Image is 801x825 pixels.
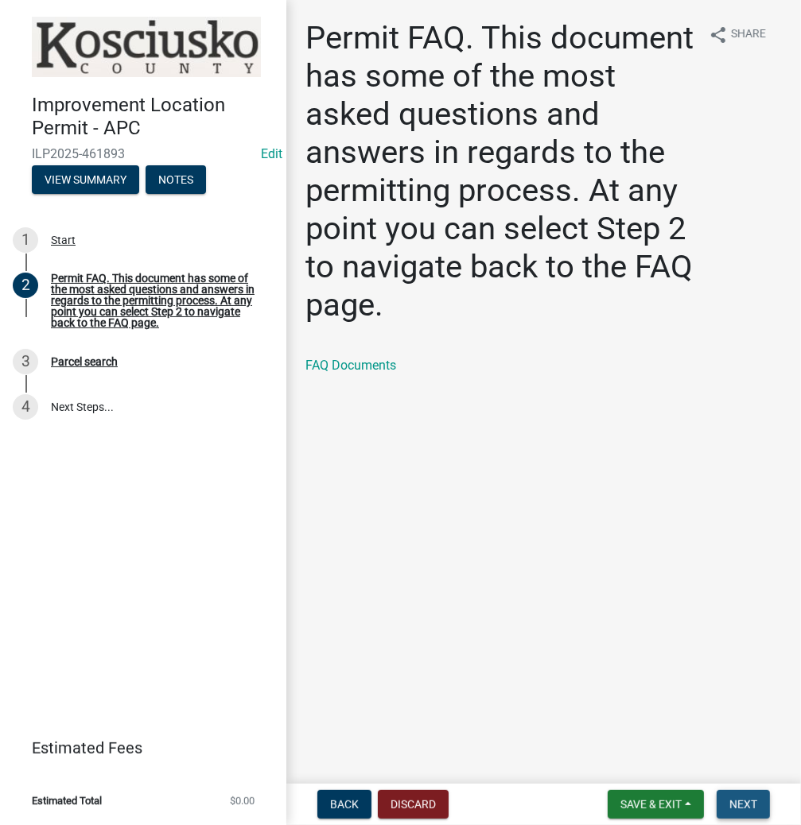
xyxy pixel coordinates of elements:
[32,146,255,161] span: ILP2025-461893
[13,732,261,764] a: Estimated Fees
[330,798,359,811] span: Back
[608,790,704,819] button: Save & Exit
[32,17,261,77] img: Kosciusko County, Indiana
[717,790,770,819] button: Next
[317,790,371,819] button: Back
[32,165,139,194] button: View Summary
[620,798,682,811] span: Save & Exit
[261,146,282,161] a: Edit
[729,798,757,811] span: Next
[731,25,766,45] span: Share
[51,356,118,367] div: Parcel search
[146,174,206,187] wm-modal-confirm: Notes
[51,234,76,246] div: Start
[13,273,38,298] div: 2
[261,146,282,161] wm-modal-confirm: Edit Application Number
[305,19,696,324] h1: Permit FAQ. This document has some of the most asked questions and answers in regards to the perm...
[13,349,38,374] div: 3
[13,394,38,420] div: 4
[51,273,261,328] div: Permit FAQ. This document has some of the most asked questions and answers in regards to the perm...
[13,227,38,253] div: 1
[146,165,206,194] button: Notes
[709,25,728,45] i: share
[32,94,274,140] h4: Improvement Location Permit - APC
[32,796,102,806] span: Estimated Total
[32,174,139,187] wm-modal-confirm: Summary
[378,790,449,819] button: Discard
[696,19,779,50] button: shareShare
[305,358,396,373] a: FAQ Documents
[230,796,255,806] span: $0.00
